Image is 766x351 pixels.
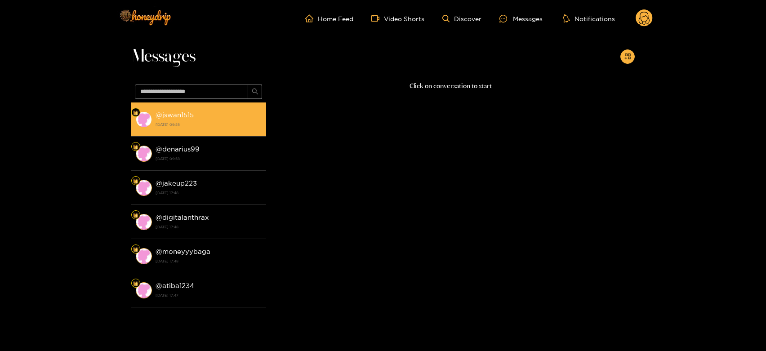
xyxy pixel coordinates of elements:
[266,81,635,91] p: Click on conversation to start
[156,189,262,197] strong: [DATE] 17:48
[136,146,152,162] img: conversation
[156,248,210,255] strong: @ moneyyybaga
[156,257,262,265] strong: [DATE] 17:48
[136,214,152,230] img: conversation
[156,111,194,119] strong: @ jswan1515
[624,53,631,61] span: appstore-add
[156,291,262,299] strong: [DATE] 17:47
[499,13,543,24] div: Messages
[156,155,262,163] strong: [DATE] 09:58
[156,179,197,187] strong: @ jakeup223
[305,14,353,22] a: Home Feed
[620,49,635,64] button: appstore-add
[156,120,262,129] strong: [DATE] 09:58
[156,223,262,231] strong: [DATE] 17:48
[156,282,194,289] strong: @ atiba1234
[561,14,618,23] button: Notifications
[133,281,138,286] img: Fan Level
[305,14,318,22] span: home
[133,178,138,184] img: Fan Level
[133,247,138,252] img: Fan Level
[136,248,152,264] img: conversation
[136,282,152,298] img: conversation
[133,110,138,116] img: Fan Level
[156,213,209,221] strong: @ digitalanthrax
[133,144,138,150] img: Fan Level
[136,180,152,196] img: conversation
[371,14,424,22] a: Video Shorts
[248,84,262,99] button: search
[252,88,258,96] span: search
[133,213,138,218] img: Fan Level
[442,15,481,22] a: Discover
[371,14,384,22] span: video-camera
[156,145,200,153] strong: @ denarius99
[136,111,152,128] img: conversation
[131,46,196,67] span: Messages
